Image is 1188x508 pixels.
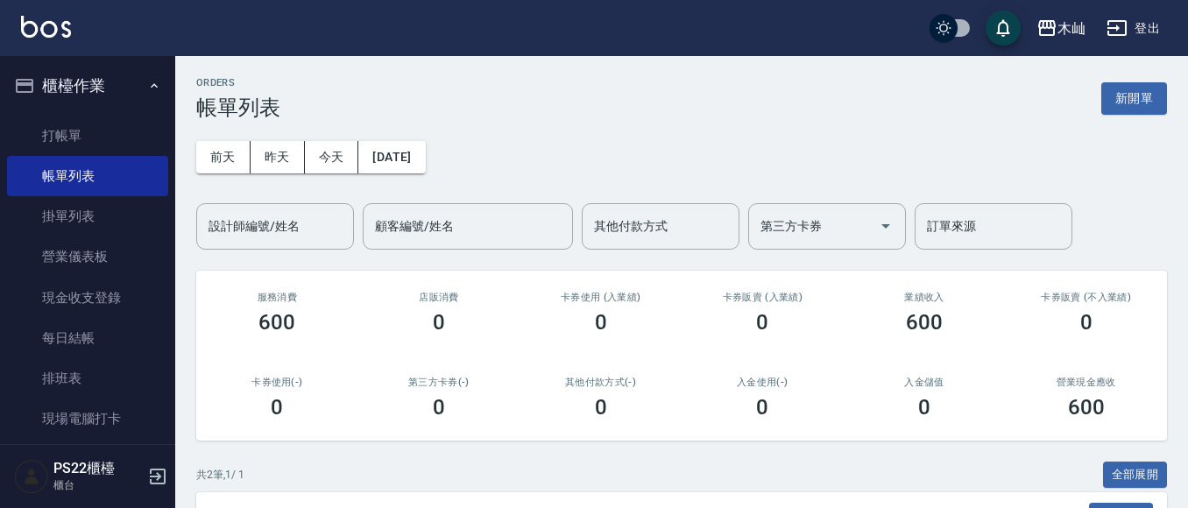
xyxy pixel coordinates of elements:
h3: 0 [595,395,607,420]
h3: 0 [756,310,768,335]
h2: 入金儲值 [865,377,985,388]
button: 木屾 [1029,11,1093,46]
button: [DATE] [358,141,425,173]
h3: 600 [906,310,943,335]
a: 打帳單 [7,116,168,156]
h2: 卡券販賣 (不入業績) [1026,292,1146,303]
button: 昨天 [251,141,305,173]
button: 新開單 [1101,82,1167,115]
button: save [986,11,1021,46]
p: 共 2 筆, 1 / 1 [196,467,244,483]
h5: PS22櫃檯 [53,460,143,477]
h3: 0 [271,395,283,420]
h2: 第三方卡券(-) [379,377,499,388]
h2: ORDERS [196,77,280,88]
p: 櫃台 [53,477,143,493]
h2: 其他付款方式(-) [541,377,661,388]
h2: 卡券使用 (入業績) [541,292,661,303]
a: 新開單 [1101,89,1167,106]
button: 櫃檯作業 [7,63,168,109]
h3: 0 [1080,310,1093,335]
a: 帳單列表 [7,156,168,196]
a: 現場電腦打卡 [7,399,168,439]
a: 營業儀表板 [7,236,168,277]
h2: 營業現金應收 [1026,377,1146,388]
h3: 帳單列表 [196,95,280,120]
h3: 0 [595,310,607,335]
h3: 0 [756,395,768,420]
button: 登出 [1100,12,1167,45]
h2: 業績收入 [865,292,985,303]
img: Person [14,459,49,494]
h3: 0 [918,395,930,420]
h3: 0 [433,395,445,420]
a: 掛單列表 [7,196,168,236]
a: 每日結帳 [7,318,168,358]
a: 排班表 [7,358,168,399]
button: 全部展開 [1103,462,1168,489]
h2: 入金使用(-) [703,377,823,388]
button: 今天 [305,141,359,173]
div: 木屾 [1057,18,1085,39]
h3: 0 [433,310,445,335]
h2: 卡券使用(-) [217,377,337,388]
button: Open [872,212,900,240]
h3: 服務消費 [217,292,337,303]
h3: 600 [1068,395,1105,420]
h3: 600 [258,310,295,335]
h2: 店販消費 [379,292,499,303]
img: Logo [21,16,71,38]
a: 現金收支登錄 [7,278,168,318]
h2: 卡券販賣 (入業績) [703,292,823,303]
button: 前天 [196,141,251,173]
